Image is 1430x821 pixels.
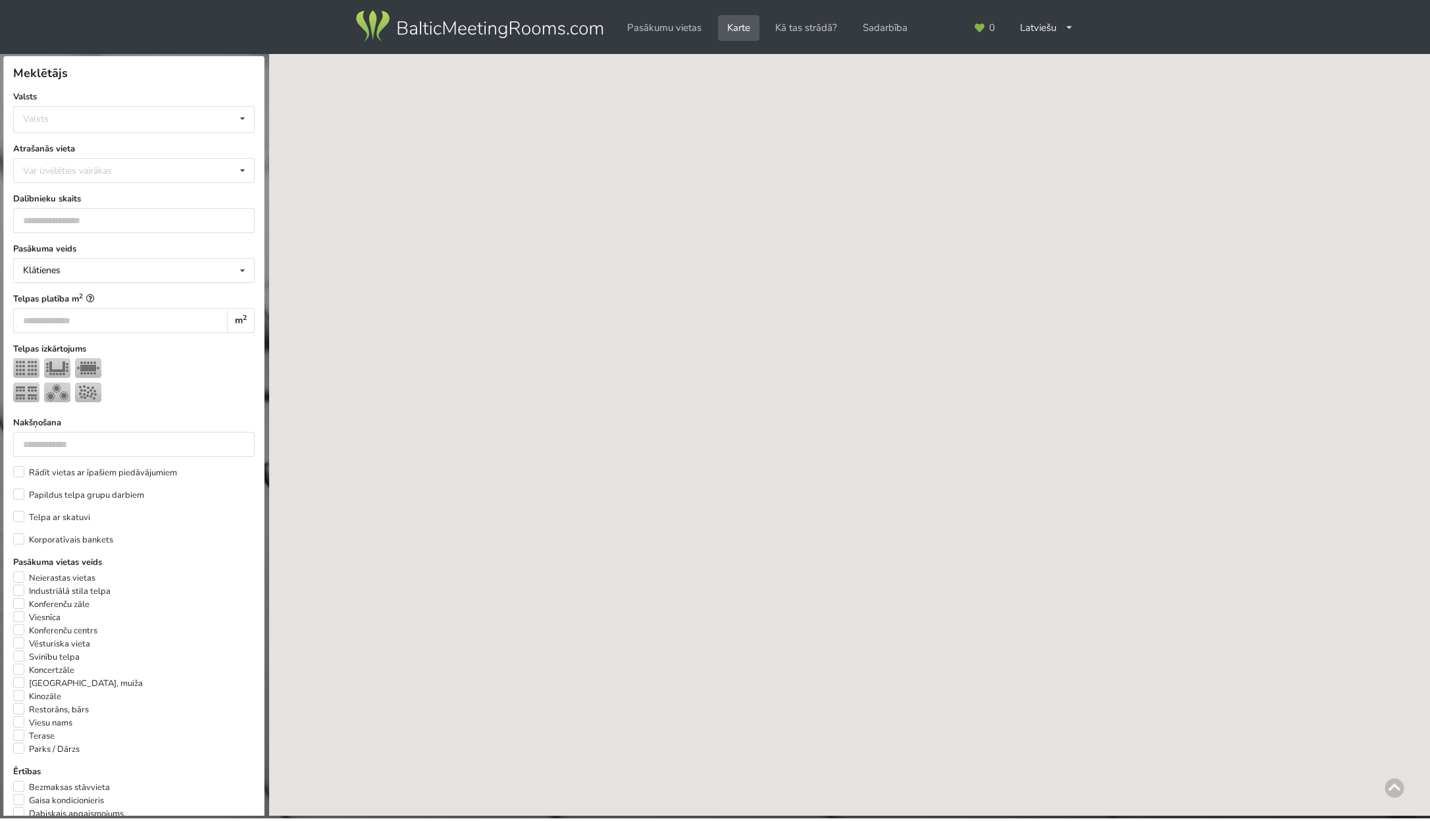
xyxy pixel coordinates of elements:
[13,703,89,716] label: Restorāns, bārs
[13,511,90,524] label: Telpa ar skatuvi
[353,8,605,45] img: Baltic Meeting Rooms
[766,15,846,41] a: Kā tas strādā?
[13,192,255,205] label: Dalībnieku skaits
[718,15,759,41] a: Karte
[44,383,70,402] img: Bankets
[13,358,39,378] img: Teātris
[854,15,917,41] a: Sadarbība
[13,781,110,794] label: Bezmaksas stāvvieta
[13,677,143,690] label: [GEOGRAPHIC_DATA], muiža
[13,533,113,546] label: Korporatīvais bankets
[1011,15,1083,41] div: Latviešu
[13,716,72,729] label: Viesu nams
[13,292,255,305] label: Telpas platība m
[13,466,177,479] label: Rādīt vietas ar īpašiem piedāvājumiem
[75,358,101,378] img: Sapulce
[13,743,80,756] label: Parks / Dārzs
[13,416,255,429] label: Nakšņošana
[13,489,144,502] label: Papildus telpa grupu darbiem
[13,242,255,255] label: Pasākuma veids
[13,585,111,598] label: Industriālā stila telpa
[75,383,101,402] img: Pieņemšana
[13,571,95,585] label: Neierastas vietas
[13,637,90,650] label: Vēsturiska vieta
[13,90,255,103] label: Valsts
[13,142,255,155] label: Atrašanās vieta
[23,113,49,124] div: Valsts
[13,794,104,807] label: Gaisa kondicionieris
[13,65,68,81] span: Meklētājs
[13,664,74,677] label: Koncertzāle
[13,598,89,611] label: Konferenču zāle
[13,383,39,402] img: Klase
[20,163,141,178] div: Var izvēlēties vairākas
[13,729,55,743] label: Terase
[13,342,255,356] label: Telpas izkārtojums
[227,308,254,333] div: m
[13,624,97,637] label: Konferenču centrs
[13,765,255,778] label: Ērtības
[989,23,995,33] span: 0
[13,690,61,703] label: Kinozāle
[13,650,80,664] label: Svinību telpa
[23,266,61,275] div: Klātienes
[44,358,70,378] img: U-Veids
[618,15,711,41] a: Pasākumu vietas
[79,292,83,300] sup: 2
[13,807,124,820] label: Dabiskais apgaismojums
[13,611,61,624] label: Viesnīca
[243,313,247,323] sup: 2
[13,556,255,569] label: Pasākuma vietas veids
